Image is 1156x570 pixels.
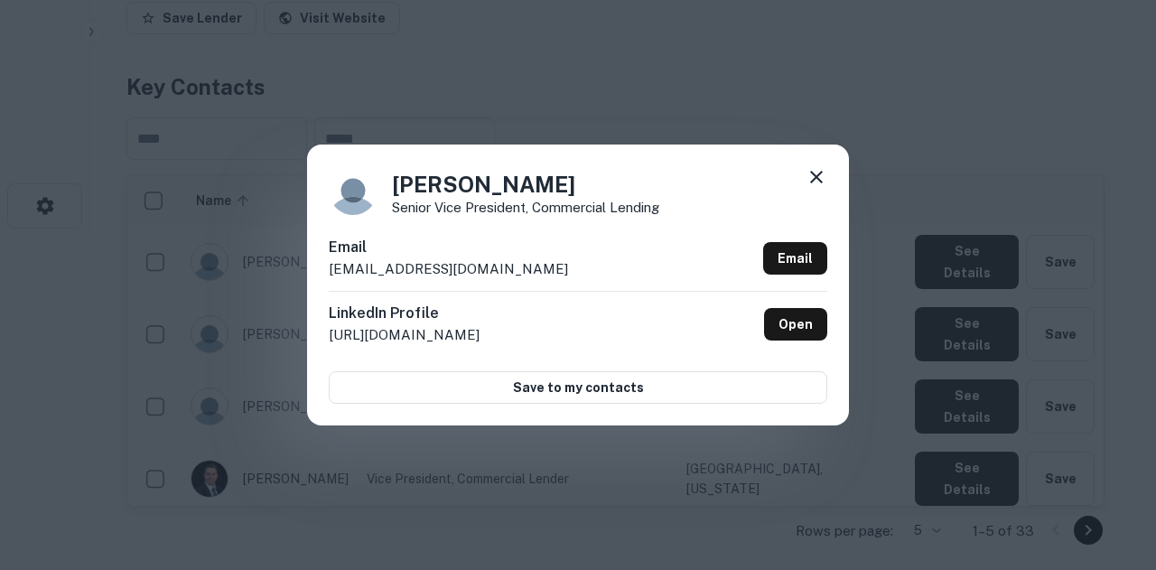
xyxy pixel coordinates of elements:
h6: Email [329,237,568,258]
h4: [PERSON_NAME] [392,168,659,201]
button: Save to my contacts [329,371,827,404]
img: 9c8pery4andzj6ohjkjp54ma2 [329,166,378,215]
h6: LinkedIn Profile [329,303,480,324]
p: Senior Vice President, Commercial Lending [392,201,659,214]
p: [URL][DOMAIN_NAME] [329,324,480,346]
a: Email [763,242,827,275]
a: Open [764,308,827,341]
p: [EMAIL_ADDRESS][DOMAIN_NAME] [329,258,568,280]
iframe: Chat Widget [1066,425,1156,512]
